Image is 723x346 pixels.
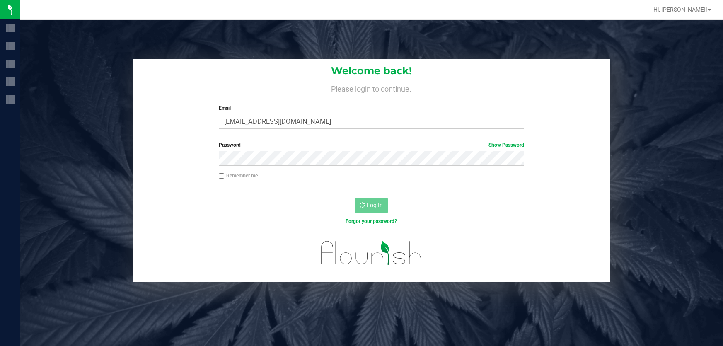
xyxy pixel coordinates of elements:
a: Show Password [488,142,524,148]
img: flourish_logo.svg [312,234,431,272]
span: Hi, [PERSON_NAME]! [653,6,707,13]
label: Email [219,104,525,112]
h4: Please login to continue. [133,83,610,93]
input: Remember me [219,173,225,179]
span: Password [219,142,241,148]
label: Remember me [219,172,258,179]
a: Forgot your password? [346,218,397,224]
span: Log In [367,202,383,208]
button: Log In [355,198,388,213]
h1: Welcome back! [133,65,610,76]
